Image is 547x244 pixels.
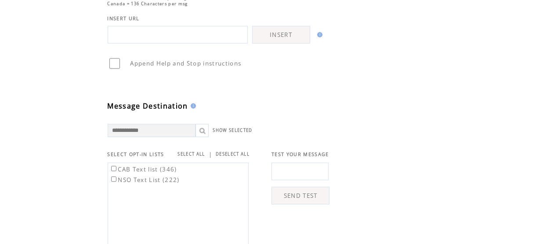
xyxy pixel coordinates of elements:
span: TEST YOUR MESSAGE [272,151,329,157]
span: Append Help and Stop instructions [130,59,241,67]
a: SEND TEST [272,187,330,204]
input: CAB Text list (346) [111,166,117,171]
span: INSERT URL [108,15,140,22]
a: DESELECT ALL [216,151,250,157]
input: NSO Text List (222) [111,176,117,182]
a: SELECT ALL [178,151,205,157]
label: CAB Text list (346) [109,165,177,173]
a: SHOW SELECTED [213,127,253,133]
label: NSO Text List (222) [109,176,180,184]
img: help.gif [188,103,196,109]
span: Canada = 136 Characters per msg [108,1,188,7]
a: INSERT [252,26,310,44]
span: | [209,150,212,158]
img: help.gif [315,32,322,37]
span: SELECT OPT-IN LISTS [108,151,164,157]
span: Message Destination [108,101,188,111]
